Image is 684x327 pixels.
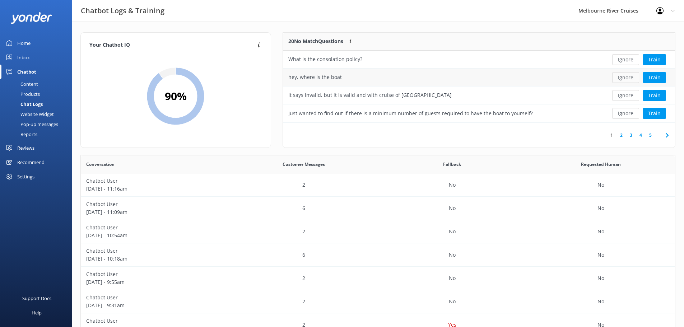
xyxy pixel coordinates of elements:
h2: 90 % [165,88,187,105]
p: No [597,204,604,212]
p: [DATE] - 10:54am [86,232,224,239]
span: Requested Human [581,161,621,168]
p: No [449,181,456,189]
p: 2 [302,228,305,235]
a: Content [4,79,72,89]
div: Pop-up messages [4,119,58,129]
div: row [283,104,675,122]
span: Fallback [443,161,461,168]
a: Reports [4,129,72,139]
p: Chatbot User [86,224,224,232]
div: Reviews [17,141,34,155]
a: Chat Logs [4,99,72,109]
p: No [449,251,456,259]
p: 2 [302,274,305,282]
span: Conversation [86,161,115,168]
div: Reports [4,129,37,139]
button: Ignore [612,54,639,65]
p: Chatbot User [86,317,224,325]
a: 3 [626,132,636,139]
div: hey, where is the boat [288,73,342,81]
p: [DATE] - 11:16am [86,185,224,193]
p: No [449,298,456,305]
div: row [81,197,675,220]
a: Website Widget [4,109,72,119]
button: Train [643,108,666,119]
p: [DATE] - 11:09am [86,208,224,216]
button: Train [643,72,666,83]
p: Chatbot User [86,177,224,185]
div: Support Docs [22,291,51,305]
p: No [449,204,456,212]
div: row [81,173,675,197]
p: [DATE] - 10:18am [86,255,224,263]
div: row [81,243,675,267]
div: Chat Logs [4,99,43,109]
a: 2 [616,132,626,139]
button: Ignore [612,72,639,83]
div: row [283,69,675,87]
p: Chatbot User [86,270,224,278]
button: Train [643,90,666,101]
div: Chatbot [17,65,36,79]
a: 4 [636,132,646,139]
h4: Your Chatbot IQ [89,41,255,49]
p: 6 [302,204,305,212]
p: No [597,274,604,282]
p: No [449,274,456,282]
p: [DATE] - 9:31am [86,302,224,309]
a: 5 [646,132,655,139]
button: Ignore [612,108,639,119]
div: grid [283,51,675,122]
div: Just wanted to find out if there is a minimum number of guests required to have the boat to yours... [288,109,533,117]
div: Help [32,305,42,320]
div: Inbox [17,50,30,65]
div: row [283,51,675,69]
p: Chatbot User [86,200,224,208]
p: No [449,228,456,235]
div: row [81,220,675,243]
p: Chatbot User [86,247,224,255]
p: 20 No Match Questions [288,37,343,45]
p: No [597,228,604,235]
div: Settings [17,169,34,184]
div: What is the consolation policy? [288,55,362,63]
div: Content [4,79,38,89]
p: 2 [302,181,305,189]
p: 6 [302,251,305,259]
img: yonder-white-logo.png [11,12,52,24]
h3: Chatbot Logs & Training [81,5,164,17]
button: Ignore [612,90,639,101]
div: Website Widget [4,109,54,119]
span: Customer Messages [283,161,325,168]
p: No [597,181,604,189]
button: Train [643,54,666,65]
p: [DATE] - 9:55am [86,278,224,286]
div: Home [17,36,31,50]
div: row [81,267,675,290]
a: Pop-up messages [4,119,72,129]
div: Recommend [17,155,45,169]
div: Products [4,89,40,99]
div: row [81,290,675,313]
a: 1 [607,132,616,139]
p: 2 [302,298,305,305]
a: Products [4,89,72,99]
p: No [597,251,604,259]
p: Chatbot User [86,294,224,302]
div: It says invalid, but it is valid and with cruise of [GEOGRAPHIC_DATA] [288,91,452,99]
p: No [597,298,604,305]
div: row [283,87,675,104]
